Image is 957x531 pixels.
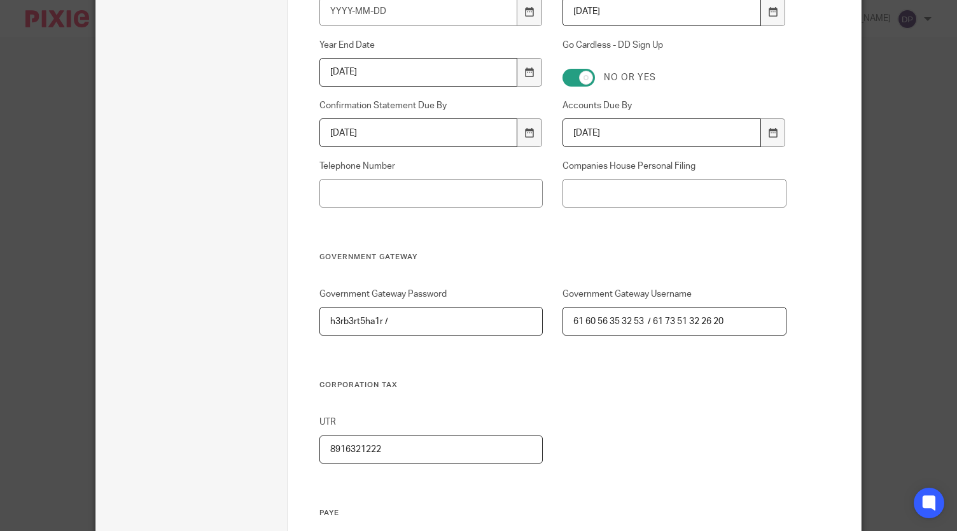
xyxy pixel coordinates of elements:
[319,160,543,173] label: Telephone Number
[319,39,543,52] label: Year End Date
[604,71,656,84] label: No or yes
[562,288,786,301] label: Government Gateway Username
[319,508,786,518] h3: PAYE
[562,118,760,147] input: YYYY-MM-DD
[319,118,517,147] input: YYYY-MM-DD
[562,160,786,173] label: Companies House Personal Filing
[319,416,543,428] label: UTR
[562,39,786,59] label: Go Cardless - DD Sign Up
[319,99,543,112] label: Confirmation Statement Due By
[319,252,786,262] h3: Government Gateway
[319,288,543,301] label: Government Gateway Password
[319,380,786,390] h3: Corporation tax
[562,99,786,112] label: Accounts Due By
[319,58,517,87] input: YYYY-MM-DD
